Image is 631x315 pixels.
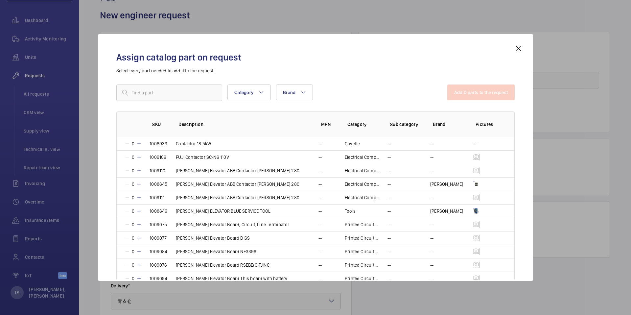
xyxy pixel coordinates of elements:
img: TuASOLN2YnPVN_x-9rQqAeDq2ZImRFKiIJTzjJi69_bdlm5D.jpeg [473,181,479,187]
p: 0 [130,154,136,160]
p: Sub category [390,121,422,128]
p: -- [318,275,322,282]
p: -- [387,181,391,187]
img: mgKNnLUo32YisrdXDPXwnmHuC0uVg7sd9j77u0g5nYnLw-oI.png [473,275,479,282]
p: -- [387,248,391,255]
p: -- [387,262,391,268]
img: mgKNnLUo32YisrdXDPXwnmHuC0uVg7sd9j77u0g5nYnLw-oI.png [473,167,479,174]
p: -- [318,154,322,160]
p: Tools [345,208,356,214]
p: Brand [433,121,465,128]
p: -- [430,221,433,228]
p: [PERSON_NAME] [430,181,463,187]
p: [PERSON_NAME] Elevator Board DISS [176,235,250,241]
p: Description [178,121,311,128]
p: Printed Circuit Board [345,221,380,228]
p: -- [430,275,433,282]
button: Category [227,85,271,100]
p: 0 [130,208,136,214]
p: 0 [130,275,136,282]
p: [PERSON_NAME] Elevator ABB Contactor [PERSON_NAME] 280 [176,181,299,187]
p: 1008933 [150,140,167,147]
p: 0 [130,140,136,147]
p: -- [318,208,322,214]
p: [PERSON_NAME] Elevator Board NE3396 [176,248,256,255]
p: -- [387,140,391,147]
p: SKU [152,121,168,128]
p: 0 [130,221,136,228]
p: 0 [130,262,136,268]
p: 1009094 [150,275,167,282]
p: [PERSON_NAME] Elevator Board RSEBE(C)TJINC [176,262,269,268]
p: [PERSON_NAME] Elevator ABB Contactor [PERSON_NAME] 280 [176,167,299,174]
p: 1009110 [150,167,165,174]
img: mgKNnLUo32YisrdXDPXwnmHuC0uVg7sd9j77u0g5nYnLw-oI.png [473,235,479,241]
p: 0 [130,248,136,255]
p: -- [318,181,322,187]
img: mgKNnLUo32YisrdXDPXwnmHuC0uVg7sd9j77u0g5nYnLw-oI.png [473,248,479,255]
p: 1009111 [150,194,164,201]
p: FUJI Contactor SC-N6 110V [176,154,229,160]
p: Pictures [476,121,501,128]
p: -- [387,235,391,241]
p: MPN [321,121,337,128]
p: 1009075 [150,221,167,228]
p: -- [387,221,391,228]
p: -- [387,208,391,214]
p: -- [473,140,476,147]
p: 1009084 [150,248,167,255]
p: Printed Circuit Board [345,235,380,241]
p: -- [430,194,433,201]
p: -- [430,140,433,147]
img: mgKNnLUo32YisrdXDPXwnmHuC0uVg7sd9j77u0g5nYnLw-oI.png [473,154,479,160]
p: Electrical Components [345,154,380,160]
p: Electrical Components [345,167,380,174]
p: Printed Circuit Board [345,248,380,255]
p: Select every part needed to add it to the request [116,67,515,74]
p: 1009077 [150,235,167,241]
p: 1009106 [150,154,166,160]
p: 0 [130,194,136,201]
p: [PERSON_NAME] Elevator Board, Circuit, Line Terminator [176,221,289,228]
p: -- [318,221,322,228]
input: Find a part [116,85,222,101]
p: -- [430,235,433,241]
p: 0 [130,167,136,174]
span: Category [234,90,253,95]
p: -- [318,167,322,174]
img: mgKNnLUo32YisrdXDPXwnmHuC0uVg7sd9j77u0g5nYnLw-oI.png [473,262,479,268]
span: Brand [283,90,295,95]
p: -- [430,154,433,160]
p: -- [430,167,433,174]
p: -- [430,248,433,255]
p: Printed Circuit Board [345,275,380,282]
p: -- [318,262,322,268]
p: 1008646 [150,208,167,214]
p: [PERSON_NAME] Elevator ABB Contactor [PERSON_NAME] 280 [176,194,299,201]
p: -- [430,262,433,268]
p: -- [318,235,322,241]
p: Cuvette [345,140,360,147]
p: 1009076 [150,262,167,268]
p: 0 [130,235,136,241]
img: mgKNnLUo32YisrdXDPXwnmHuC0uVg7sd9j77u0g5nYnLw-oI.png [473,221,479,228]
p: -- [318,248,322,255]
p: [PERSON_NAME] ELEVATOR BLUE SERVICE TOOL [176,208,270,214]
img: mgKNnLUo32YisrdXDPXwnmHuC0uVg7sd9j77u0g5nYnLw-oI.png [473,194,479,201]
p: [PERSON_NAME] Elevator Board This board with battery [176,275,287,282]
p: -- [318,194,322,201]
button: Add 0 parts to the request [447,85,515,100]
button: Brand [276,85,313,100]
p: [PERSON_NAME] [430,208,463,214]
img: MusSL2lBFv5swZMIJUbA1C5WMQD4DoNIZ_xV602tXozLsAKk.jpeg [473,208,479,214]
p: Contactor 18.5kW [176,140,211,147]
p: Electrical Components [345,181,380,187]
p: -- [387,154,391,160]
p: -- [387,167,391,174]
h2: Assign catalog part on request [116,51,515,63]
p: -- [318,140,322,147]
p: Electrical Components [345,194,380,201]
p: -- [387,194,391,201]
p: Printed Circuit Board [345,262,380,268]
p: 1008645 [150,181,167,187]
